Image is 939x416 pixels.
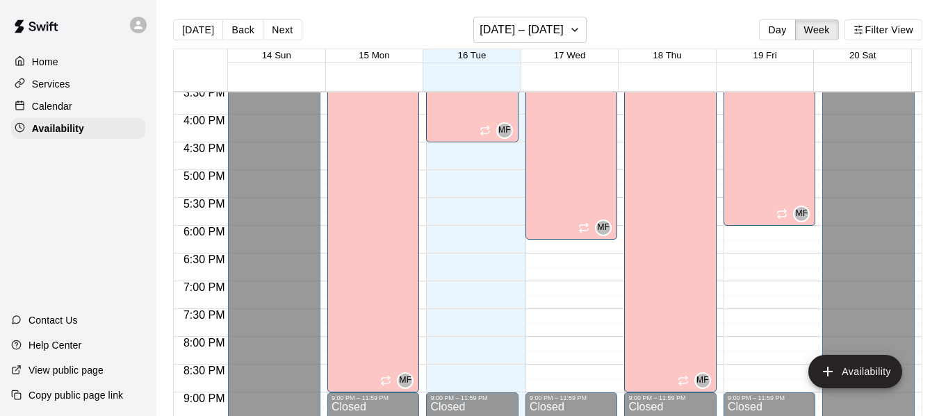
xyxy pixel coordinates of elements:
div: 3:00 PM – 6:15 PM: Available [525,59,618,240]
div: 3:00 PM – 9:00 PM: Available [327,59,420,392]
p: Contact Us [28,313,78,327]
button: Back [222,19,263,40]
div: 3:00 PM – 4:30 PM: Available [426,59,519,142]
span: 5:30 PM [180,198,229,210]
span: Recurring availability [480,125,491,136]
div: Matt Field [694,372,711,389]
div: Matt Field [397,372,414,389]
button: Filter View [844,19,922,40]
p: Copy public page link [28,388,123,402]
p: Calendar [32,99,72,113]
button: 14 Sun [262,50,291,60]
button: Week [795,19,839,40]
span: 4:00 PM [180,115,229,126]
span: 8:30 PM [180,365,229,376]
span: MF [696,374,709,388]
div: 3:00 PM – 9:00 PM: Available [624,59,717,392]
span: MF [498,124,511,138]
span: Recurring availability [678,375,689,386]
span: 4:30 PM [180,142,229,154]
span: 7:00 PM [180,281,229,293]
div: Matt Field [496,122,513,139]
div: 9:00 PM – 11:59 PM [332,394,416,401]
span: 6:30 PM [180,253,229,265]
button: Next [263,19,302,40]
span: MF [597,221,610,235]
a: Availability [11,118,145,139]
span: 9:00 PM [180,392,229,404]
div: Matt Field [595,219,612,236]
span: Recurring availability [578,222,589,233]
button: 16 Tue [458,50,487,60]
p: Help Center [28,338,81,352]
button: 19 Fri [753,50,777,60]
div: 3:00 PM – 6:00 PM: Available [724,59,816,226]
button: Day [759,19,795,40]
span: 8:00 PM [180,337,229,349]
span: MF [795,207,808,221]
div: 9:00 PM – 11:59 PM [728,394,812,401]
div: 9:00 PM – 11:59 PM [628,394,712,401]
h6: [DATE] – [DATE] [480,20,564,40]
a: Services [11,74,145,94]
button: add [808,355,902,388]
span: MF [399,374,411,388]
a: Home [11,51,145,72]
button: 17 Wed [554,50,586,60]
button: 20 Sat [849,50,876,60]
button: 18 Thu [653,50,681,60]
button: 15 Mon [359,50,389,60]
a: Calendar [11,96,145,117]
span: 5:00 PM [180,170,229,182]
p: Availability [32,122,84,135]
p: View public page [28,363,104,377]
span: 6:00 PM [180,226,229,238]
span: Recurring availability [380,375,391,386]
span: 3:30 PM [180,87,229,99]
p: Services [32,77,70,91]
span: 7:30 PM [180,309,229,321]
div: 9:00 PM – 11:59 PM [530,394,614,401]
div: 9:00 PM – 11:59 PM [430,394,514,401]
span: Recurring availability [776,208,787,219]
button: [DATE] [173,19,223,40]
p: Home [32,55,58,69]
div: Matt Field [793,206,810,222]
button: [DATE] – [DATE] [473,17,587,43]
